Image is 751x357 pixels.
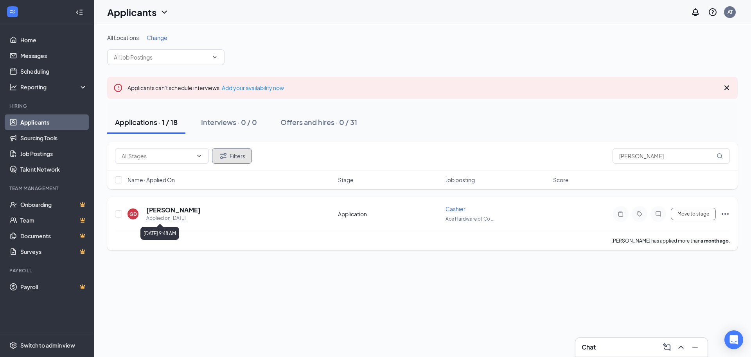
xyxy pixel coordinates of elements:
[701,238,729,244] b: a month ago
[654,211,663,217] svg: ChatInactive
[128,176,175,184] span: Name · Applied On
[446,176,475,184] span: Job posting
[728,9,733,15] div: AT
[690,343,700,352] svg: Minimize
[9,185,86,192] div: Team Management
[122,152,193,160] input: All Stages
[662,343,672,352] svg: ComposeMessage
[9,267,86,274] div: Payroll
[582,343,596,352] h3: Chat
[20,114,87,130] a: Applicants
[146,214,201,222] div: Applied on [DATE]
[611,237,730,244] p: [PERSON_NAME] has applied more than .
[201,117,257,127] div: Interviews · 0 / 0
[107,5,156,19] h1: Applicants
[280,117,357,127] div: Offers and hires · 0 / 31
[675,341,687,353] button: ChevronUp
[9,341,17,349] svg: Settings
[75,8,83,16] svg: Collapse
[9,83,17,91] svg: Analysis
[9,103,86,109] div: Hiring
[20,197,87,212] a: OnboardingCrown
[20,228,87,244] a: DocumentsCrown
[20,32,87,48] a: Home
[107,34,139,41] span: All Locations
[671,208,716,220] button: Move to stage
[147,34,167,41] span: Change
[20,130,87,146] a: Sourcing Tools
[20,146,87,161] a: Job Postings
[708,7,717,17] svg: QuestionInfo
[146,206,201,214] h5: [PERSON_NAME]
[113,83,123,92] svg: Error
[20,161,87,177] a: Talent Network
[219,151,228,161] svg: Filter
[129,211,137,217] div: GD
[635,211,644,217] svg: Tag
[128,84,284,91] span: Applicants can't schedule interviews.
[20,279,87,295] a: PayrollCrown
[20,83,88,91] div: Reporting
[676,343,686,352] svg: ChevronUp
[717,153,723,159] svg: MagnifyingGlass
[446,205,465,212] span: Cashier
[20,212,87,228] a: TeamCrown
[20,48,87,63] a: Messages
[9,8,16,16] svg: WorkstreamLogo
[140,227,179,240] div: [DATE] 9:48 AM
[338,210,441,218] div: Application
[720,209,730,219] svg: Ellipses
[616,211,625,217] svg: Note
[553,176,569,184] span: Score
[115,117,178,127] div: Applications · 1 / 18
[196,153,202,159] svg: ChevronDown
[691,7,700,17] svg: Notifications
[20,341,75,349] div: Switch to admin view
[613,148,730,164] input: Search in applications
[212,54,218,60] svg: ChevronDown
[114,53,208,62] input: All Job Postings
[724,330,743,349] div: Open Intercom Messenger
[722,83,731,92] svg: Cross
[212,148,252,164] button: Filter Filters
[689,341,701,353] button: Minimize
[446,216,494,222] span: Ace Hardware of Co ...
[222,84,284,91] a: Add your availability now
[160,7,169,17] svg: ChevronDown
[20,244,87,259] a: SurveysCrown
[20,63,87,79] a: Scheduling
[338,176,354,184] span: Stage
[661,341,673,353] button: ComposeMessage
